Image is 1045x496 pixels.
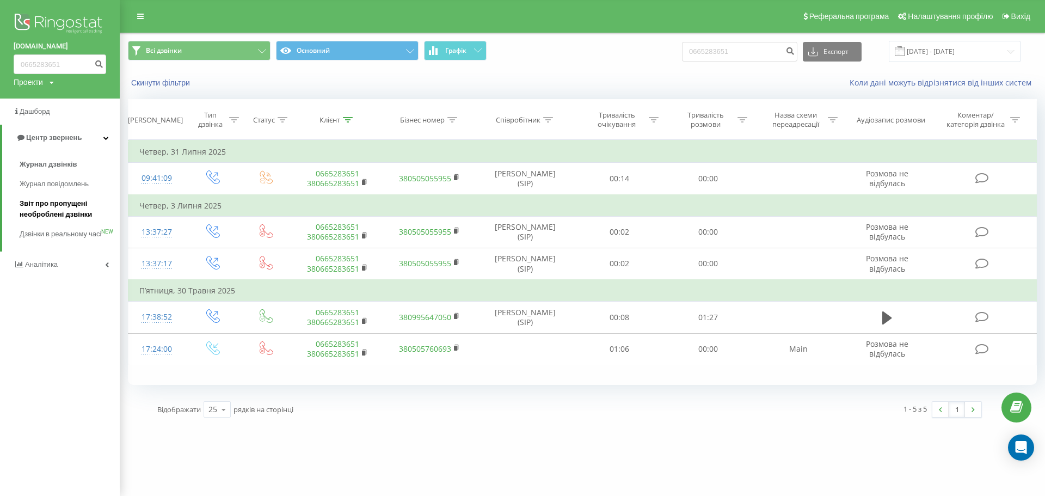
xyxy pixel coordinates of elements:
[139,168,174,189] div: 09:41:09
[307,178,359,188] a: 380665283651
[399,226,451,237] a: 380505055955
[677,111,735,129] div: Тривалість розмови
[908,12,993,21] span: Налаштування профілю
[20,179,89,189] span: Журнал повідомлень
[20,194,120,224] a: Звіт про пропущені необроблені дзвінки
[307,348,359,359] a: 380665283651
[2,125,120,151] a: Центр звернень
[866,222,908,242] span: Розмова не відбулась
[128,41,271,60] button: Всі дзвінки
[809,12,889,21] span: Реферальна програма
[399,344,451,354] a: 380505760693
[307,231,359,242] a: 380665283651
[476,216,575,248] td: [PERSON_NAME] (SIP)
[139,307,174,328] div: 17:38:52
[128,78,195,88] button: Скинути фільтри
[253,115,275,125] div: Статус
[399,258,451,268] a: 380505055955
[20,155,120,174] a: Журнал дзвінків
[20,224,120,244] a: Дзвінки в реальному часіNEW
[25,260,58,268] span: Аналiтика
[664,248,753,280] td: 00:00
[664,302,753,333] td: 01:27
[767,111,825,129] div: Назва схеми переадресації
[424,41,487,60] button: Графік
[307,264,359,274] a: 380665283651
[753,333,845,365] td: Main
[128,195,1037,217] td: Четвер, 3 Липня 2025
[139,339,174,360] div: 17:24:00
[850,77,1037,88] a: Коли дані можуть відрізнятися вiд інших систем
[20,107,50,115] span: Дашборд
[664,163,753,195] td: 00:00
[866,253,908,273] span: Розмова не відбулась
[20,198,114,220] span: Звіт про пропущені необроблені дзвінки
[128,141,1037,163] td: Четвер, 31 Липня 2025
[476,302,575,333] td: [PERSON_NAME] (SIP)
[316,307,359,317] a: 0665283651
[682,42,797,62] input: Пошук за номером
[575,248,664,280] td: 00:02
[1011,12,1030,21] span: Вихід
[14,11,106,38] img: Ringostat logo
[139,253,174,274] div: 13:37:17
[496,115,540,125] div: Співробітник
[575,163,664,195] td: 00:14
[400,115,445,125] div: Бізнес номер
[575,333,664,365] td: 01:06
[14,77,43,88] div: Проекти
[319,115,340,125] div: Клієнт
[128,280,1037,302] td: П’ятниця, 30 Травня 2025
[316,253,359,264] a: 0665283651
[866,339,908,359] span: Розмова не відбулась
[20,229,101,240] span: Дзвінки в реальному часі
[307,317,359,327] a: 380665283651
[157,405,201,414] span: Відображати
[399,312,451,322] a: 380995647050
[575,216,664,248] td: 00:02
[146,46,182,55] span: Всі дзвінки
[208,404,217,415] div: 25
[857,115,925,125] div: Аудіозапис розмови
[233,405,293,414] span: рядків на сторінці
[195,111,226,129] div: Тип дзвінка
[949,402,965,417] a: 1
[866,168,908,188] span: Розмова не відбулась
[316,168,359,179] a: 0665283651
[445,47,466,54] span: Графік
[128,115,183,125] div: [PERSON_NAME]
[316,222,359,232] a: 0665283651
[476,163,575,195] td: [PERSON_NAME] (SIP)
[944,111,1007,129] div: Коментар/категорія дзвінка
[575,302,664,333] td: 00:08
[903,403,927,414] div: 1 - 5 з 5
[664,216,753,248] td: 00:00
[476,248,575,280] td: [PERSON_NAME] (SIP)
[1008,434,1034,461] div: Open Intercom Messenger
[276,41,419,60] button: Основний
[399,173,451,183] a: 380505055955
[664,333,753,365] td: 00:00
[139,222,174,243] div: 13:37:27
[26,133,82,142] span: Центр звернень
[588,111,646,129] div: Тривалість очікування
[20,159,77,170] span: Журнал дзвінків
[803,42,862,62] button: Експорт
[20,174,120,194] a: Журнал повідомлень
[14,54,106,74] input: Пошук за номером
[316,339,359,349] a: 0665283651
[14,41,106,52] a: [DOMAIN_NAME]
